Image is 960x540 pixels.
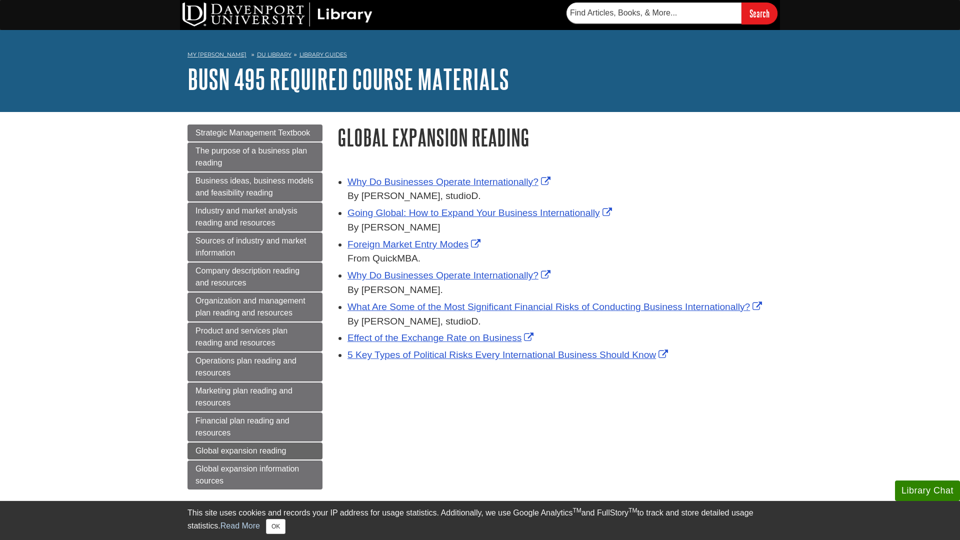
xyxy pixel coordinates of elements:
span: Strategic Management Textbook [195,128,310,137]
span: Business ideas, business models and feasibility reading [195,176,313,197]
span: Operations plan reading and resources [195,356,296,377]
div: This site uses cookies and records your IP address for usage statistics. Additionally, we use Goo... [187,507,772,534]
a: Operations plan reading and resources [187,352,322,381]
a: Product and services plan reading and resources [187,322,322,351]
div: From QuickMBA. [347,251,772,266]
span: Global expansion information sources [195,464,299,485]
span: Industry and market analysis reading and resources [195,206,297,227]
form: Searches DU Library's articles, books, and more [566,2,777,24]
span: Company description reading and resources [195,266,299,287]
span: Organization and management plan reading and resources [195,296,305,317]
div: By [PERSON_NAME] [347,220,772,235]
a: Strategic Management Textbook [187,124,322,141]
a: Business ideas, business models and feasibility reading [187,172,322,201]
a: Link opens in new window [347,332,536,343]
a: Link opens in new window [347,349,670,360]
sup: TM [572,507,581,514]
a: Financial plan reading and resources [187,412,322,441]
span: Product and services plan reading and resources [195,326,287,347]
span: Global expansion reading [195,446,286,455]
a: Global expansion reading [187,442,322,459]
div: By [PERSON_NAME], studioD. [347,189,772,203]
a: Link opens in new window [347,239,483,249]
a: Link opens in new window [347,207,614,218]
a: Marketing plan reading and resources [187,382,322,411]
a: BUSN 495 Required Course Materials [187,63,509,94]
span: The purpose of a business plan reading [195,146,307,167]
a: Organization and management plan reading and resources [187,292,322,321]
a: Link opens in new window [347,301,764,312]
nav: breadcrumb [187,48,772,64]
span: Financial plan reading and resources [195,416,289,437]
input: Search [741,2,777,24]
a: Library Guides [299,51,347,58]
input: Find Articles, Books, & More... [566,2,741,23]
a: My [PERSON_NAME] [187,50,246,59]
a: DU Library [257,51,291,58]
div: By [PERSON_NAME], studioD. [347,314,772,329]
button: Close [266,519,285,534]
a: Global expansion information sources [187,460,322,489]
span: Sources of industry and market information [195,236,306,257]
a: Link opens in new window [347,176,553,187]
div: By [PERSON_NAME]. [347,283,772,297]
a: Sources of industry and market information [187,232,322,261]
img: DU Library [182,2,372,26]
a: Company description reading and resources [187,262,322,291]
sup: TM [628,507,637,514]
a: Industry and market analysis reading and resources [187,202,322,231]
div: Guide Page Menu [187,124,322,489]
button: Library Chat [895,480,960,501]
a: The purpose of a business plan reading [187,142,322,171]
h1: Global expansion reading [337,124,772,150]
a: Link opens in new window [347,270,553,280]
a: Read More [220,521,260,530]
span: Marketing plan reading and resources [195,386,292,407]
